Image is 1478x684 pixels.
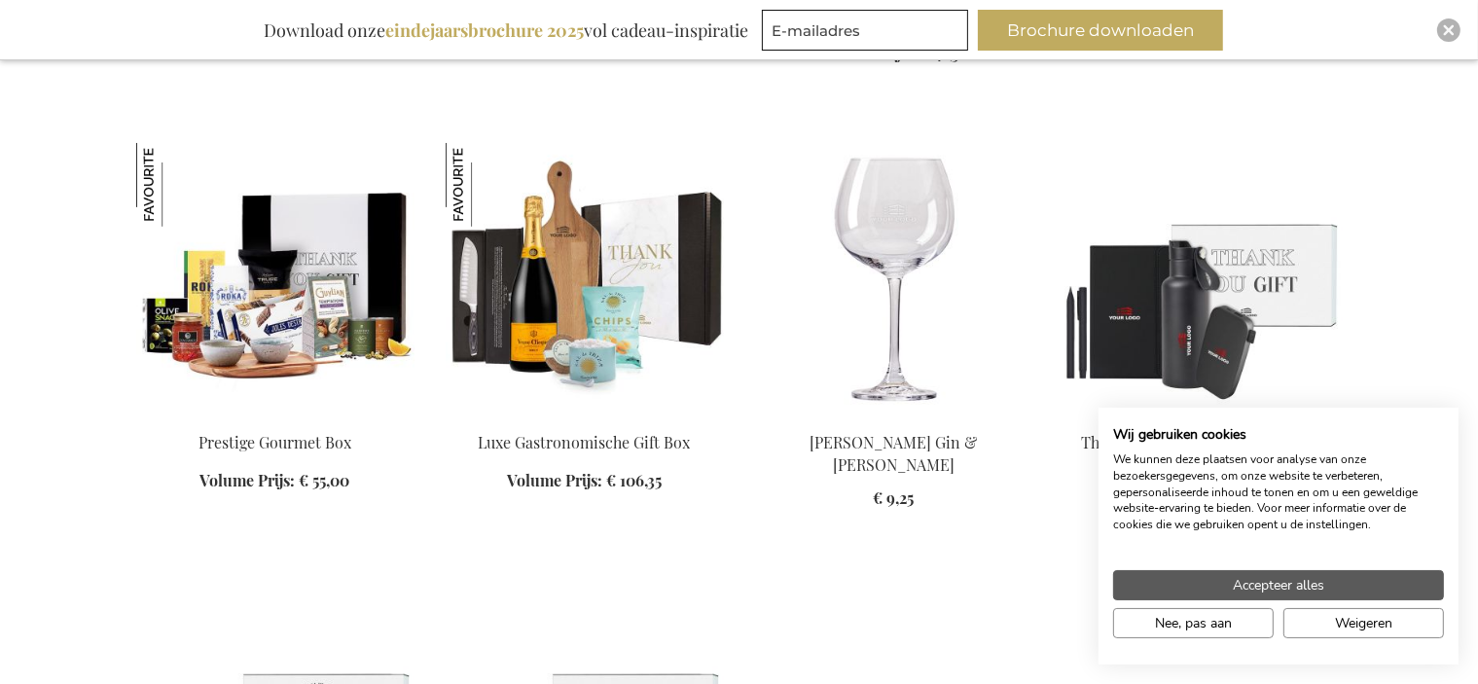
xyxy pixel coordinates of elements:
[818,43,914,63] span: Volume Prijs:
[762,10,974,56] form: marketing offers and promotions
[446,143,529,227] img: Luxe Gastronomische Gift Box
[918,43,970,63] span: € 171,30
[874,487,915,508] span: € 9,25
[200,470,296,490] span: Volume Prijs:
[385,18,584,42] b: eindejaarsbrochure 2025
[479,432,691,452] a: Luxe Gastronomische Gift Box
[811,432,978,475] a: [PERSON_NAME] Gin & [PERSON_NAME]
[1113,608,1274,638] button: Pas cookie voorkeuren aan
[200,470,350,492] a: Volume Prijs: € 55,00
[255,10,757,51] div: Download onze vol cadeau-inspiratie
[1113,426,1444,444] h2: Wij gebruiken cookies
[446,408,724,426] a: Luxury Culinary Gift Box Luxe Gastronomische Gift Box
[1437,18,1460,42] div: Close
[1081,432,1325,475] a: The Ultimate Work Essentials Set - Black
[1155,613,1232,633] span: Nee, pas aan
[136,143,415,415] img: Prestige Gourmet Box
[762,10,968,51] input: E-mailadres
[1064,143,1343,415] img: The Ultimate Work Essentials Set - Black
[198,432,351,452] a: Prestige Gourmet Box
[1233,575,1324,595] span: Accepteer alles
[755,408,1033,426] a: Toulour Gin & Tonic Glass
[606,470,662,490] span: € 106,35
[446,143,724,415] img: Luxury Culinary Gift Box
[1283,608,1444,638] button: Alle cookies weigeren
[1443,24,1455,36] img: Close
[755,143,1033,415] img: Toulour Gin & Tonic Glass
[1064,408,1343,426] a: The Ultimate Work Essentials Set - Black
[1113,570,1444,600] button: Accepteer alle cookies
[507,470,662,492] a: Volume Prijs: € 106,35
[136,408,415,426] a: Prestige Gourmet Box Prestige Gourmet Box
[507,470,602,490] span: Volume Prijs:
[1335,613,1392,633] span: Weigeren
[978,10,1223,51] button: Brochure downloaden
[136,143,220,227] img: Prestige Gourmet Box
[300,470,350,490] span: € 55,00
[1113,451,1444,533] p: We kunnen deze plaatsen voor analyse van onze bezoekersgegevens, om onze website te verbeteren, g...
